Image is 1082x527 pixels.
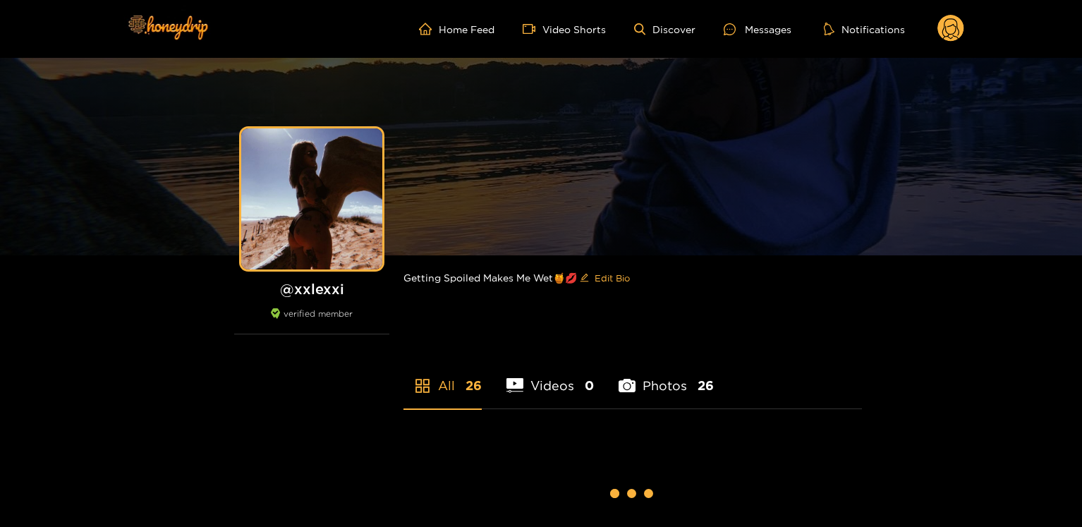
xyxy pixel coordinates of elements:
[698,377,714,394] span: 26
[234,280,389,298] h1: @ xxlexxi
[634,23,695,35] a: Discover
[585,377,594,394] span: 0
[577,267,633,289] button: editEdit Bio
[580,273,589,284] span: edit
[403,345,482,408] li: All
[595,271,630,285] span: Edit Bio
[419,23,439,35] span: home
[820,22,909,36] button: Notifications
[466,377,482,394] span: 26
[619,345,714,408] li: Photos
[403,255,862,301] div: Getting Spoiled Makes Me Wet🍯💋
[724,21,791,37] div: Messages
[523,23,606,35] a: Video Shorts
[414,377,431,394] span: appstore
[234,308,389,334] div: verified member
[506,345,594,408] li: Videos
[523,23,542,35] span: video-camera
[419,23,494,35] a: Home Feed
